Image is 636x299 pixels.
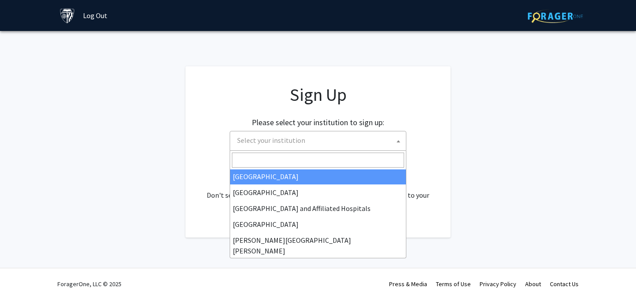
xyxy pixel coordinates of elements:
span: Select your institution [234,131,406,149]
a: Contact Us [550,280,579,288]
span: Select your institution [237,136,305,145]
li: [GEOGRAPHIC_DATA] [230,216,406,232]
li: [GEOGRAPHIC_DATA] and Affiliated Hospitals [230,200,406,216]
a: Press & Media [389,280,427,288]
div: Already have an account? . Don't see your institution? about bringing ForagerOne to your institut... [203,169,433,211]
img: Johns Hopkins University Logo [60,8,75,23]
li: [GEOGRAPHIC_DATA] [230,169,406,184]
h1: Sign Up [203,84,433,105]
input: Search [232,153,404,168]
h2: Please select your institution to sign up: [252,118,384,127]
a: Terms of Use [436,280,471,288]
li: [GEOGRAPHIC_DATA] [230,184,406,200]
img: ForagerOne Logo [528,9,583,23]
a: About [525,280,541,288]
a: Privacy Policy [480,280,516,288]
span: Select your institution [230,131,406,151]
li: [PERSON_NAME][GEOGRAPHIC_DATA][PERSON_NAME] [230,232,406,259]
iframe: Chat [7,259,38,292]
